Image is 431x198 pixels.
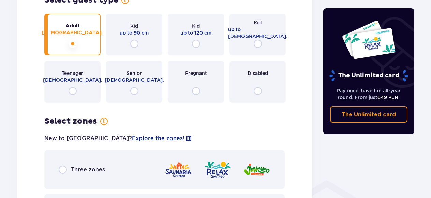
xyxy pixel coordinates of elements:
[228,26,287,40] span: up to [DEMOGRAPHIC_DATA].
[130,23,138,29] span: Kid
[377,95,398,100] span: 649 PLN
[185,70,207,77] span: Pregnant
[342,20,396,60] img: Two entry cards to Suntago with the word 'UNLIMITED RELAX', featuring a white background with tro...
[44,116,97,127] h3: Select zones
[342,111,396,118] p: The Unlimited card
[71,166,105,173] span: Three zones
[120,29,149,36] span: up to 90 cm
[62,70,83,77] span: Teenager
[330,106,408,123] a: The Unlimited card
[248,70,268,77] span: Disabled
[254,19,262,26] span: Kid
[42,29,103,36] span: [DEMOGRAPHIC_DATA].
[330,87,408,101] p: Pay once, have fun all-year round. From just !
[192,23,200,29] span: Kid
[132,135,184,142] a: Explore the zones!
[180,29,211,36] span: up to 120 cm
[243,160,270,180] img: Jamango
[43,77,102,83] span: [DEMOGRAPHIC_DATA].
[65,23,80,29] span: Adult
[165,160,192,180] img: Saunaria
[204,160,231,180] img: Relax
[105,77,164,83] span: [DEMOGRAPHIC_DATA].
[127,70,142,77] span: Senior
[329,70,409,82] p: The Unlimited card
[44,135,192,142] p: New to [GEOGRAPHIC_DATA]?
